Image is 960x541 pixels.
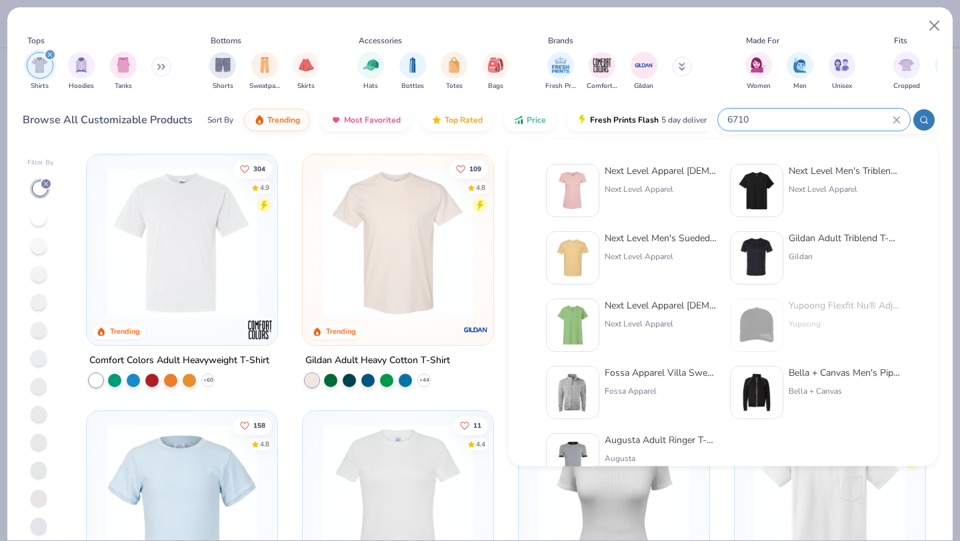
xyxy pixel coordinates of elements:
button: Like [449,159,488,178]
img: c3715aaa-ee69-4e47-a13e-95c2ba613250 [552,372,593,413]
div: filter for Shirts [27,52,53,91]
div: Made For [746,35,779,47]
button: filter button [209,52,236,91]
span: Sweatpants [249,81,280,91]
img: trending.gif [254,115,265,125]
span: Price [527,115,546,125]
button: Most Favorited [321,109,411,131]
button: filter button [483,52,509,91]
div: filter for Sweatpants [249,52,280,91]
img: Hats Image [363,57,379,73]
button: Like [234,416,273,434]
div: filter for Unisex [829,52,855,91]
span: Bags [488,81,503,91]
img: 5976ff17-29e4-4c1f-b611-e55e4bd10bb7 [736,237,777,278]
button: filter button [893,52,920,91]
div: Next Level Apparel [605,318,717,330]
button: filter button [787,52,813,91]
img: Comfort Colors logo [247,316,273,343]
div: Next Level Apparel [DEMOGRAPHIC_DATA]' Triblend Crew [605,164,717,178]
span: Top Rated [445,115,483,125]
img: f7f0a375-82f2-4c10-bab8-418c0702b1f2 [100,168,264,318]
div: Bottoms [211,35,241,47]
span: 5 day delivery [661,113,711,128]
span: 11 [473,422,481,428]
img: d04ed5c7-5ca1-45f7-b2fe-6ed636298ceb [480,168,644,318]
img: Tanks Image [116,57,131,73]
div: Accessories [359,35,402,47]
span: Fresh Prints [545,81,576,91]
div: Yupoong [789,318,901,330]
div: Next Level Apparel [789,183,901,195]
div: Browse All Customizable Products [23,112,193,128]
img: Shirts Image [32,57,47,73]
span: Comfort Colors [587,81,617,91]
div: Augusta [605,452,717,464]
div: Next Level Apparel [605,251,717,263]
img: most_fav.gif [331,115,341,125]
div: filter for Bottles [399,52,426,91]
button: filter button [68,52,95,91]
div: 4.4 [476,439,485,449]
div: Gildan Adult Triblend T-Shirt [789,231,901,245]
button: Fresh Prints Flash5 day delivery [567,109,721,131]
div: Tops [27,35,45,47]
button: filter button [249,52,280,91]
span: Men [793,81,807,91]
img: d17bdd86-f2a7-4f17-97dc-97d6aea399aa [552,170,593,211]
div: Bella + Canvas [789,385,901,397]
div: filter for Hats [357,52,384,91]
span: Bottles [401,81,424,91]
button: Top Rated [421,109,493,131]
img: Men Image [793,57,807,73]
div: Bella + Canvas Men's Piped Fleece Jacket [789,366,901,380]
img: Women Image [751,57,766,73]
div: Next Level Apparel [DEMOGRAPHIC_DATA]' Cvc T-Shirt [605,298,717,312]
img: Gildan logo [463,316,489,343]
img: Skirts Image [299,57,314,73]
button: filter button [293,52,319,91]
span: 158 [254,422,266,428]
button: filter button [829,52,855,91]
span: 109 [469,165,481,172]
span: + 60 [203,376,213,384]
div: filter for Shorts [209,52,236,91]
img: Cropped Image [899,57,914,73]
span: Hats [363,81,378,91]
span: Tanks [115,81,132,91]
img: feaa9ea0-fb88-44aa-a350-2468c820521f [552,237,593,278]
span: Women [747,81,771,91]
div: 4.8 [261,439,270,449]
button: Trending [244,109,310,131]
button: filter button [110,52,137,91]
div: Sort By [207,114,233,126]
span: Gildan [634,81,653,91]
div: Yupoong Flexfit Nu® Adjustable Cap [789,298,901,312]
img: Fresh Prints Image [551,55,571,75]
span: + 44 [419,376,429,384]
div: filter for Hoodies [68,52,95,91]
div: Next Level Men's Triblend Crew [789,164,901,178]
img: TopRated.gif [431,115,442,125]
span: Shorts [213,81,233,91]
button: filter button [399,52,426,91]
div: filter for Skirts [293,52,319,91]
div: filter for Men [787,52,813,91]
img: Totes Image [447,57,461,73]
img: b5162e6e-fa8b-40a1-a091-cc9ab33f2b3b [552,304,593,346]
img: 1e974a9f-df0f-48c3-b113-99ed3118bfda [316,168,480,318]
span: 304 [254,165,266,172]
span: Skirts [297,81,315,91]
img: Hoodies Image [74,57,89,73]
img: 478b86c1-48f1-49ad-8331-64b43b659bd5 [736,372,777,413]
img: 66176020-0552-4cbd-8198-aa2e057cbe48 [736,304,777,346]
img: Shorts Image [215,57,231,73]
img: Comfort Colors Image [592,55,612,75]
div: 4.9 [261,183,270,193]
div: Fits [894,35,907,47]
button: filter button [545,52,576,91]
button: filter button [357,52,384,91]
div: filter for Comfort Colors [587,52,617,91]
span: Most Favorited [344,115,401,125]
span: Totes [446,81,463,91]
